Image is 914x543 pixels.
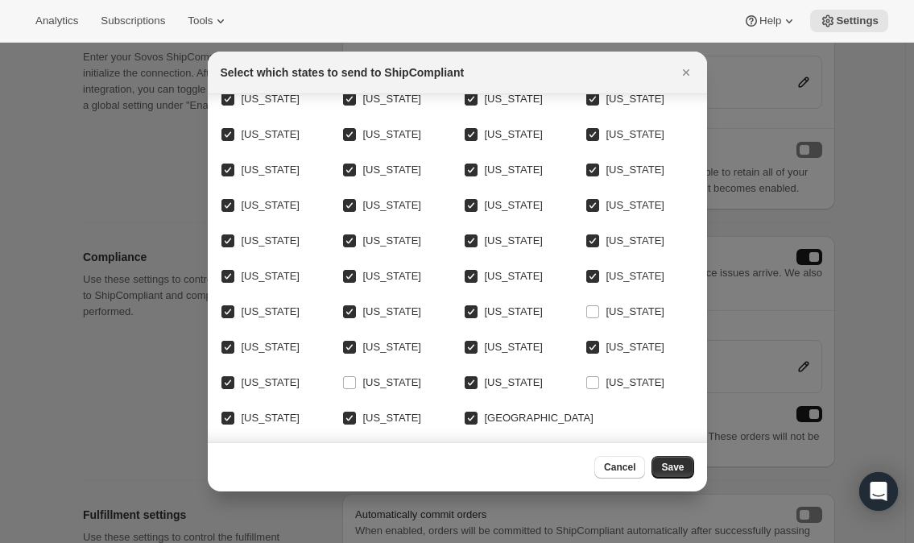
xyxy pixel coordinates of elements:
span: [US_STATE] [606,164,664,176]
h2: Select which states to send to ShipCompliant [221,64,465,81]
span: Subscriptions [101,15,165,27]
button: Analytics [26,10,88,32]
div: Open Intercom Messenger [859,472,898,511]
span: Settings [836,15,879,27]
button: Subscriptions [91,10,175,32]
span: [US_STATE] [363,376,421,388]
span: Save [661,461,684,474]
span: [US_STATE] [363,199,421,211]
span: [US_STATE] [606,376,664,388]
span: Tools [188,15,213,27]
span: [US_STATE] [485,341,543,353]
span: [US_STATE] [606,341,664,353]
span: [US_STATE] [363,128,421,140]
span: [US_STATE] [485,234,543,247]
button: Save [651,456,693,479]
span: [US_STATE] [242,199,300,211]
span: Help [759,15,781,27]
button: Help [734,10,807,32]
span: [US_STATE] [242,412,300,424]
span: [US_STATE] [485,164,543,176]
span: [GEOGRAPHIC_DATA] [485,412,593,424]
span: [US_STATE] [363,341,421,353]
span: Cancel [604,461,635,474]
span: [US_STATE] [606,128,664,140]
span: Analytics [35,15,78,27]
span: [US_STATE] [242,305,300,317]
button: Close [675,61,697,84]
button: Cancel [594,456,645,479]
span: [US_STATE] [606,199,664,211]
span: [US_STATE] [242,376,300,388]
span: [US_STATE] [485,270,543,282]
span: [US_STATE] [606,93,664,105]
button: Tools [178,10,238,32]
span: [US_STATE] [485,305,543,317]
span: [US_STATE] [485,199,543,211]
span: [US_STATE] [606,234,664,247]
span: [US_STATE] [485,376,543,388]
span: [US_STATE] [363,305,421,317]
span: [US_STATE] [485,128,543,140]
span: [US_STATE] [242,341,300,353]
span: [US_STATE] [363,270,421,282]
span: [US_STATE] [363,93,421,105]
span: [US_STATE] [242,270,300,282]
span: [US_STATE] [606,305,664,317]
span: [US_STATE] [485,93,543,105]
span: [US_STATE] [606,270,664,282]
span: [US_STATE] [242,128,300,140]
span: [US_STATE] [242,234,300,247]
span: [US_STATE] [363,234,421,247]
span: [US_STATE] [242,93,300,105]
span: [US_STATE] [242,164,300,176]
span: [US_STATE] [363,164,421,176]
span: [US_STATE] [363,412,421,424]
button: Settings [810,10,888,32]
